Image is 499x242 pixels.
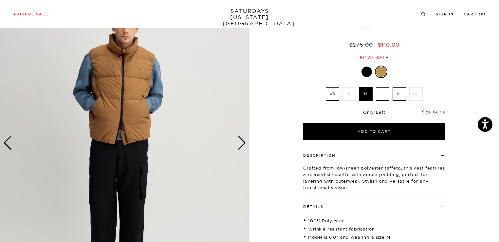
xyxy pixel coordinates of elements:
label: M [359,87,373,101]
label: XL [393,87,406,101]
a: Archive Sale [13,12,48,16]
button: Details [303,205,323,209]
small: 0 [481,13,484,16]
a: Size Guide [422,110,445,114]
div: Previous slide [3,136,12,150]
div: Only Left [303,110,445,115]
a: SATURDAYS[US_STATE][GEOGRAPHIC_DATA] [223,8,277,27]
li: 100% Polyester [303,217,445,224]
label: XS [326,87,339,101]
span: 1 [374,110,376,115]
li: Model is 6'0" and wearing a size M [303,234,445,240]
div: Final sale [302,55,446,60]
button: Add to Cart [303,123,445,140]
h1: Padded Vest [302,7,446,30]
a: Cart (0) [464,12,486,16]
label: L [376,87,389,101]
span: $110.00 [378,41,399,48]
span: Camel [302,19,446,30]
p: Crafted from low-sheen polyester taffeta, this vest features a relaxed silhouette with ample padd... [303,165,445,191]
li: Wrinkle resistant fabrication [303,226,445,232]
div: Next slide [237,136,246,150]
del: $275.00 [349,41,376,48]
button: Description [303,154,336,157]
a: Sign In [436,12,454,16]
